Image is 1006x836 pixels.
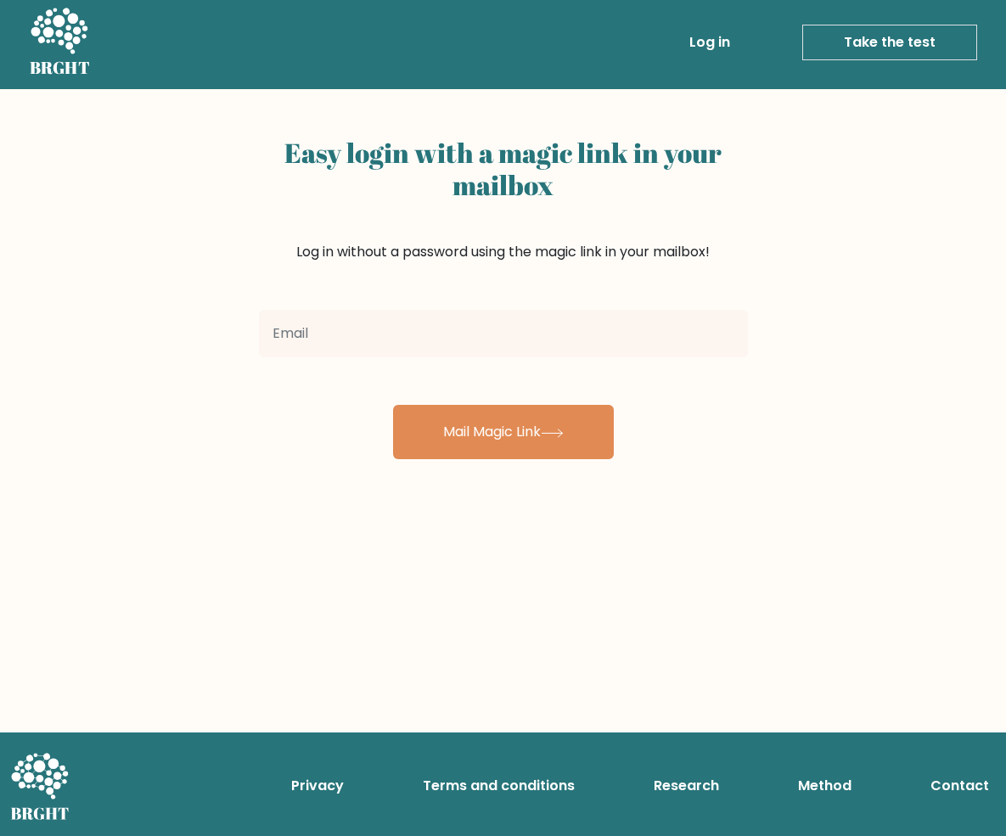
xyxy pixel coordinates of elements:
[416,769,582,803] a: Terms and conditions
[393,405,614,459] button: Mail Magic Link
[647,769,726,803] a: Research
[30,58,91,78] h5: BRGHT
[259,130,748,303] div: Log in without a password using the magic link in your mailbox!
[683,25,737,59] a: Log in
[802,25,977,60] a: Take the test
[259,310,748,357] input: Email
[284,769,351,803] a: Privacy
[259,137,748,201] h2: Easy login with a magic link in your mailbox
[924,769,996,803] a: Contact
[791,769,858,803] a: Method
[30,3,91,82] a: BRGHT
